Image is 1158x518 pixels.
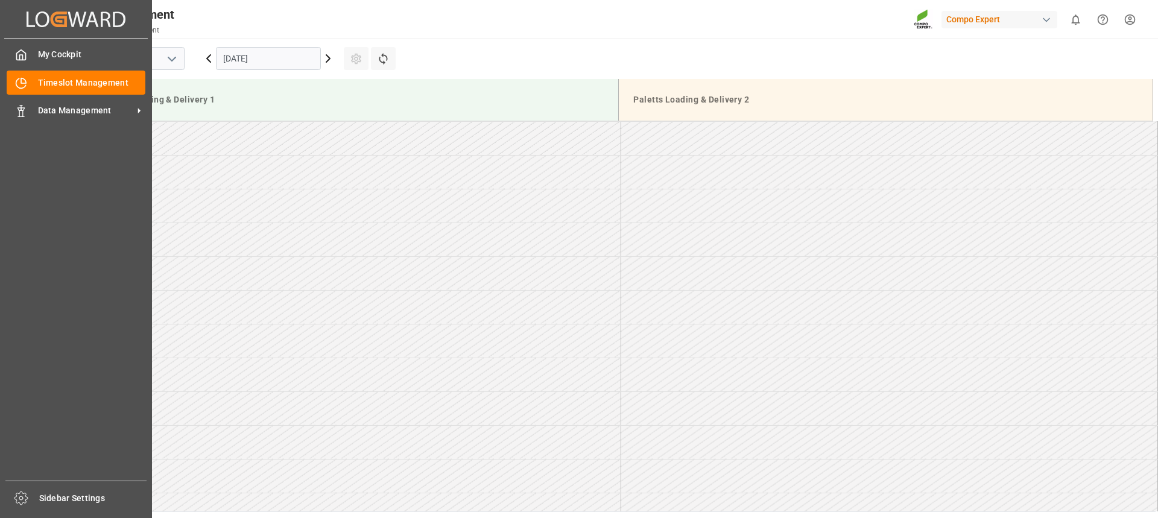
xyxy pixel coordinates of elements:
[1062,6,1089,33] button: show 0 new notifications
[7,43,145,66] a: My Cockpit
[7,71,145,94] a: Timeslot Management
[162,49,180,68] button: open menu
[1089,6,1116,33] button: Help Center
[38,77,146,89] span: Timeslot Management
[39,492,147,505] span: Sidebar Settings
[38,48,146,61] span: My Cockpit
[914,9,933,30] img: Screenshot%202023-09-29%20at%2010.02.21.png_1712312052.png
[941,11,1057,28] div: Compo Expert
[216,47,321,70] input: DD.MM.YYYY
[941,8,1062,31] button: Compo Expert
[628,89,1143,111] div: Paletts Loading & Delivery 2
[38,104,133,117] span: Data Management
[94,89,609,111] div: Paletts Loading & Delivery 1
